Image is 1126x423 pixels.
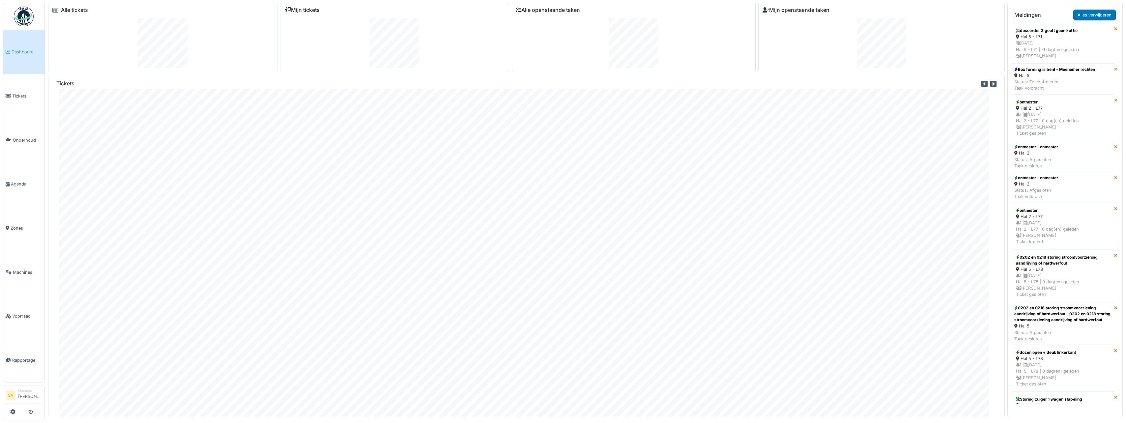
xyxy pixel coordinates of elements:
h6: Meldingen [1014,12,1041,18]
div: 1 | [DATE] Hal 5 - L78 | 0 dag(en) geleden [PERSON_NAME] Ticket gesloten [1016,362,1110,387]
li: [PERSON_NAME] [18,388,42,402]
img: Badge_color-CXgf-gQk.svg [14,7,34,26]
a: 0202 en 0218 storing stroomvoorziening aandrijving of hardwerfout - 0202 en 0218 storing stroomvo... [1012,302,1114,345]
a: Machines [3,250,44,294]
div: dozen open + deuk linkerkant [1016,350,1110,355]
div: Hal 5 - L78 [1016,355,1110,362]
a: Tickets [3,74,44,118]
a: doseerder 3 geeft geen koffie Hal 5 - L71 [DATE]Hal 5 - L71 | -1 dag(en) geleden [PERSON_NAME] [1012,23,1114,64]
div: Status: Afgesloten Taak volbracht [1014,187,1058,200]
a: Alle openstaande taken [516,7,580,13]
div: ontnester [1016,99,1110,105]
a: Agenda [3,162,44,206]
div: Storing zuiger 1 wagen stapeling [1016,396,1110,402]
a: dozen open + deuk linkerkant Hal 5 - L78 1 |[DATE]Hal 5 - L78 | 0 dag(en) geleden [PERSON_NAME]Ti... [1012,345,1114,392]
li: SV [6,390,15,400]
a: ontnester Hal 2 - L77 1 |[DATE]Hal 2 - L77 | 0 dag(en) geleden [PERSON_NAME]Ticket gesloten [1012,95,1114,141]
div: Hal 2 [1014,150,1058,156]
div: Hal 2 - L77 [1016,105,1110,111]
a: ontnester - ontnester Hal 2 Status: AfgeslotenTaak volbracht [1012,172,1114,203]
div: Status: Te controleren Taak volbracht [1014,79,1095,91]
div: Status: Afgesloten Taak gesloten [1014,156,1058,169]
div: Hal 2 [1014,181,1058,187]
span: Onderhoud [13,137,42,143]
div: 0202 en 0218 storing stroomvoorziening aandrijving of hardwerfout [1016,254,1110,266]
div: Box forming is bent - Meenemer rechten [1014,67,1095,72]
div: Hal 5 - L71 [1016,34,1110,40]
div: Hal 1 - L75 [1016,402,1110,409]
span: Machines [13,269,42,275]
div: Hal 2 - L77 [1016,213,1110,220]
div: Hal 5 - L78 [1016,266,1110,272]
div: 1 | [DATE] Hal 2 - L77 | 0 dag(en) geleden [PERSON_NAME] Ticket gesloten [1016,111,1110,137]
div: doseerder 3 geeft geen koffie [1016,28,1110,34]
a: Voorraad [3,294,44,338]
a: ontnester Hal 2 - L77 1 |[DATE]Hal 2 - L77 | 0 dag(en) geleden [PERSON_NAME]Ticket lopend [1012,203,1114,250]
div: 0202 en 0218 storing stroomvoorziening aandrijving of hardwerfout - 0202 en 0218 storing stroomvo... [1014,305,1112,323]
a: Mijn openstaande taken [763,7,829,13]
div: Status: Afgesloten Taak gesloten [1014,329,1112,342]
span: Voorraad [12,313,42,319]
div: 1 | [DATE] Hal 2 - L77 | 0 dag(en) geleden [PERSON_NAME] Ticket lopend [1016,220,1110,245]
div: 1 | [DATE] Hal 5 - L78 | 0 dag(en) geleden [PERSON_NAME] Ticket gesloten [1016,272,1110,298]
div: Hal 5 [1014,72,1095,79]
div: ontnester - ontnester [1014,144,1058,150]
a: Alles verwijderen [1073,10,1116,20]
a: Mijn tickets [284,7,320,13]
a: SV Manager[PERSON_NAME] [6,388,42,404]
span: Rapportage [12,357,42,363]
div: [DATE] Hal 5 - L71 | -1 dag(en) geleden [PERSON_NAME] [1016,40,1110,59]
a: Rapportage [3,338,44,382]
div: Hal 5 [1014,323,1112,329]
a: Box forming is bent - Meenemer rechten Hal 5 Status: Te controlerenTaak volbracht [1012,64,1114,95]
a: Alle tickets [61,7,88,13]
a: Onderhoud [3,118,44,162]
span: Zones [11,225,42,231]
div: ontnester [1016,208,1110,213]
a: Dashboard [3,30,44,74]
h6: Tickets [56,80,74,87]
div: Manager [18,388,42,393]
span: Dashboard [12,49,42,55]
span: Agenda [11,181,42,187]
a: 0202 en 0218 storing stroomvoorziening aandrijving of hardwerfout Hal 5 - L78 1 |[DATE]Hal 5 - L7... [1012,250,1114,302]
a: ontnester - ontnester Hal 2 Status: AfgeslotenTaak gesloten [1012,141,1114,172]
a: Zones [3,206,44,250]
span: Tickets [12,93,42,99]
div: ontnester - ontnester [1014,175,1058,181]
